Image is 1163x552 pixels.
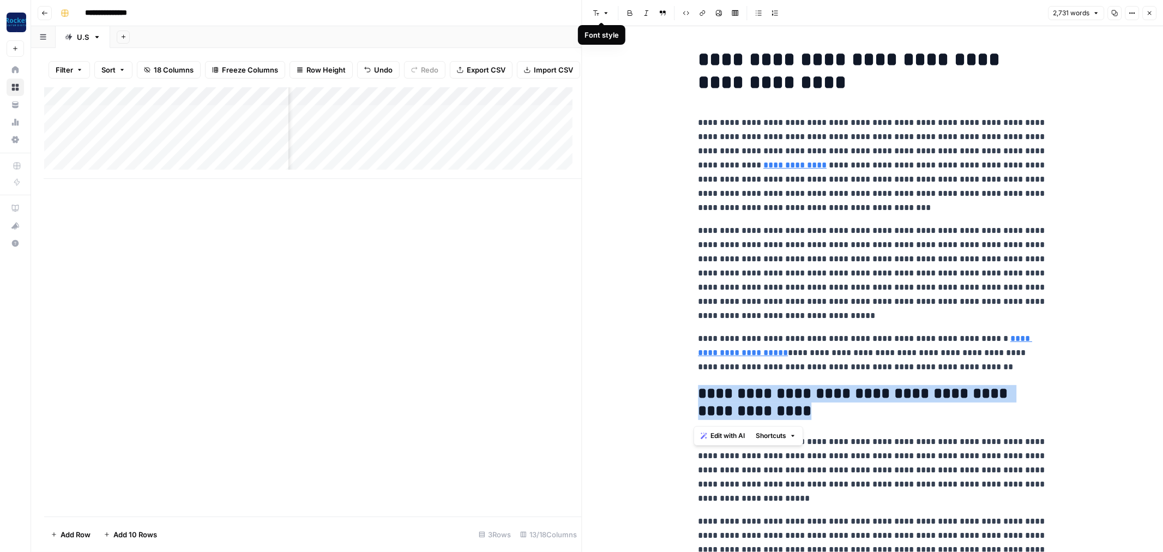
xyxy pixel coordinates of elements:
a: U.S [56,26,110,48]
button: Redo [404,61,445,79]
button: Row Height [290,61,353,79]
button: Add 10 Rows [97,526,164,543]
span: Export CSV [467,64,505,75]
span: Add 10 Rows [113,529,157,540]
span: Redo [421,64,438,75]
button: 18 Columns [137,61,201,79]
a: Settings [7,131,24,148]
button: Sort [94,61,132,79]
a: Browse [7,79,24,96]
button: Workspace: Rocket Pilots [7,9,24,36]
span: Freeze Columns [222,64,278,75]
button: Filter [49,61,90,79]
span: Row Height [306,64,346,75]
button: Shortcuts [751,429,800,443]
div: 3 Rows [474,526,516,543]
a: Usage [7,113,24,131]
span: 18 Columns [154,64,194,75]
span: Shortcuts [756,431,786,441]
button: Import CSV [517,61,580,79]
div: What's new? [7,218,23,234]
a: Your Data [7,96,24,113]
button: Export CSV [450,61,513,79]
span: Edit with AI [710,431,745,441]
button: Help + Support [7,235,24,252]
button: What's new? [7,217,24,235]
img: Rocket Pilots Logo [7,13,26,32]
div: Font style [584,29,619,40]
a: AirOps Academy [7,200,24,217]
span: Import CSV [534,64,573,75]
button: Undo [357,61,400,79]
span: Add Row [61,529,91,540]
span: Filter [56,64,73,75]
span: Sort [101,64,116,75]
button: Add Row [44,526,97,543]
div: U.S [77,32,89,43]
button: Edit with AI [696,429,749,443]
button: 2,731 words [1048,6,1104,20]
button: Freeze Columns [205,61,285,79]
div: 13/18 Columns [516,526,582,543]
span: Undo [374,64,393,75]
span: 2,731 words [1053,8,1089,18]
a: Home [7,61,24,79]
